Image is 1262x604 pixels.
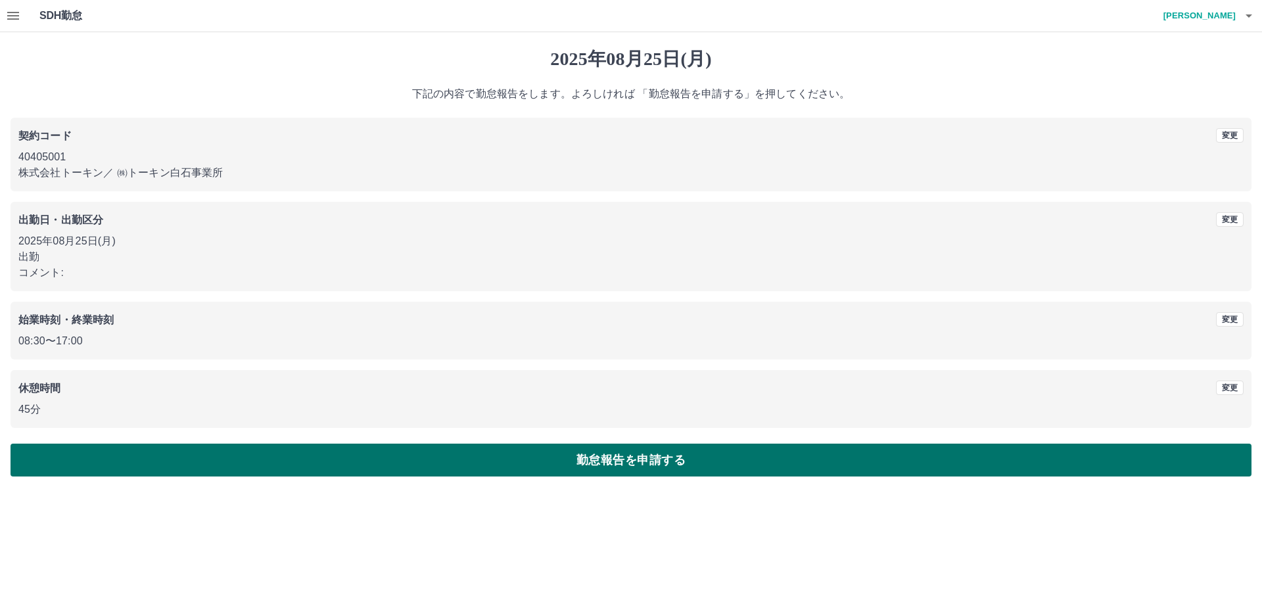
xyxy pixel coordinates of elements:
button: 変更 [1216,312,1244,327]
h1: 2025年08月25日(月) [11,48,1251,70]
p: 下記の内容で勤怠報告をします。よろしければ 「勤怠報告を申請する」を押してください。 [11,86,1251,102]
p: 45分 [18,402,1244,417]
p: 出勤 [18,249,1244,265]
p: 2025年08月25日(月) [18,233,1244,249]
p: コメント: [18,265,1244,281]
b: 出勤日・出勤区分 [18,214,103,225]
button: 変更 [1216,381,1244,395]
p: 株式会社トーキン ／ ㈱トーキン白石事業所 [18,165,1244,181]
b: 契約コード [18,130,72,141]
b: 休憩時間 [18,383,61,394]
button: 勤怠報告を申請する [11,444,1251,476]
p: 40405001 [18,149,1244,165]
b: 始業時刻・終業時刻 [18,314,114,325]
p: 08:30 〜 17:00 [18,333,1244,349]
button: 変更 [1216,212,1244,227]
button: 変更 [1216,128,1244,143]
